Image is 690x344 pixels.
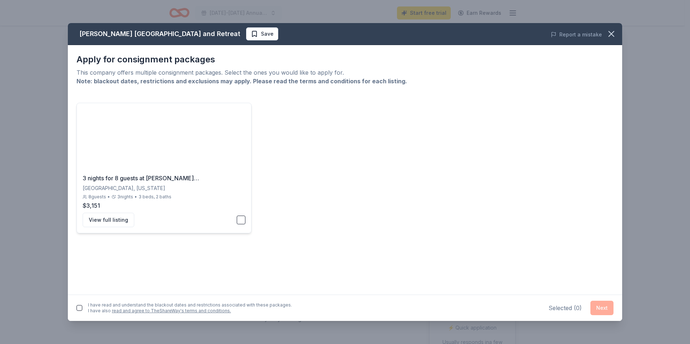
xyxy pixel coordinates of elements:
[108,194,110,200] div: •
[135,194,137,200] div: •
[549,304,582,312] div: Selected ( 0 )
[83,174,245,182] div: 3 nights for 8 guests at [PERSON_NAME][GEOGRAPHIC_DATA]
[117,194,133,200] span: 3 nights
[77,103,251,168] img: 3 nights for 8 guests at Downing Mountain Lodge
[83,184,245,193] div: [GEOGRAPHIC_DATA], [US_STATE]
[88,194,106,200] span: 8 guests
[139,194,171,200] div: 3 beds, 2 baths
[112,308,231,313] a: read and agree to TheShareWay's terms and conditions.
[88,302,292,314] div: I have read and understand the blackout dates and restrictions associated with these packages. I ...
[83,201,245,210] div: $3,151
[83,213,134,227] button: View full listing
[77,68,613,77] div: This company offers multiple consignment packages. Select the ones you would like to apply for.
[246,27,278,40] button: Save
[77,54,613,65] div: Apply for consignment packages
[261,30,274,38] span: Save
[77,77,613,85] div: Note: blackout dates, restrictions and exclusions may apply. Please read the terms and conditions...
[551,30,602,39] button: Report a mistake
[79,28,240,40] div: [PERSON_NAME] [GEOGRAPHIC_DATA] and Retreat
